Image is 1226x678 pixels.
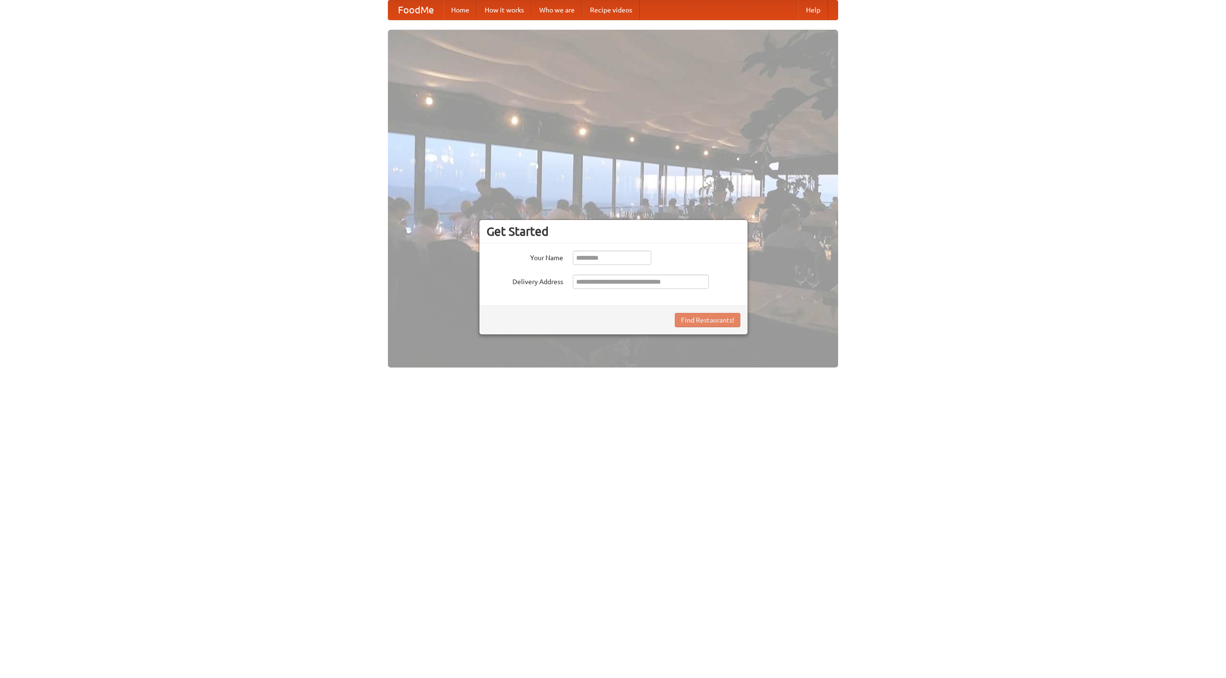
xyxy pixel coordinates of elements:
h3: Get Started [487,224,740,239]
a: Who we are [532,0,582,20]
a: Help [798,0,828,20]
label: Your Name [487,251,563,263]
label: Delivery Address [487,275,563,287]
a: How it works [477,0,532,20]
a: Recipe videos [582,0,640,20]
a: Home [443,0,477,20]
button: Find Restaurants! [675,313,740,327]
a: FoodMe [388,0,443,20]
